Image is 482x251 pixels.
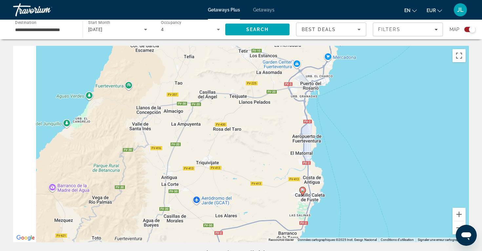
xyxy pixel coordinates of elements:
button: Change currency [427,6,442,15]
mat-select: Sort by [302,26,361,33]
a: Getaways [253,7,274,12]
span: EUR [427,8,436,13]
span: Occupancy [161,20,182,25]
input: Select destination [15,26,74,34]
a: Conditions d'utilisation (s'ouvre dans un nouvel onglet) [381,238,414,242]
span: Start Month [88,20,110,25]
button: Change language [404,6,417,15]
span: en [404,8,411,13]
span: 4 [161,27,164,32]
button: Zoom avant [452,208,466,221]
button: Search [225,24,290,35]
button: User Menu [452,3,469,17]
a: Signaler une erreur cartographique [418,238,467,242]
span: Filters [378,27,400,32]
button: Raccourcis clavier [269,238,294,242]
span: JL [457,7,464,13]
iframe: Bouton de lancement de la fenêtre de messagerie [456,225,477,246]
button: Filters [373,23,443,36]
button: Zoom arrière [452,221,466,234]
span: Best Deals [302,27,336,32]
span: Données cartographiques ©2025 Inst. Geogr. Nacional [298,238,377,242]
a: Getaways Plus [208,7,240,12]
span: [DATE] [88,27,103,32]
button: Passer en plein écran [452,49,466,62]
img: Google [15,234,36,242]
a: Travorium [13,1,79,18]
span: Search [246,27,269,32]
a: Ouvrir cette zone dans Google Maps (dans une nouvelle fenêtre) [15,234,36,242]
span: Map [450,25,459,34]
span: Destination [15,20,36,25]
